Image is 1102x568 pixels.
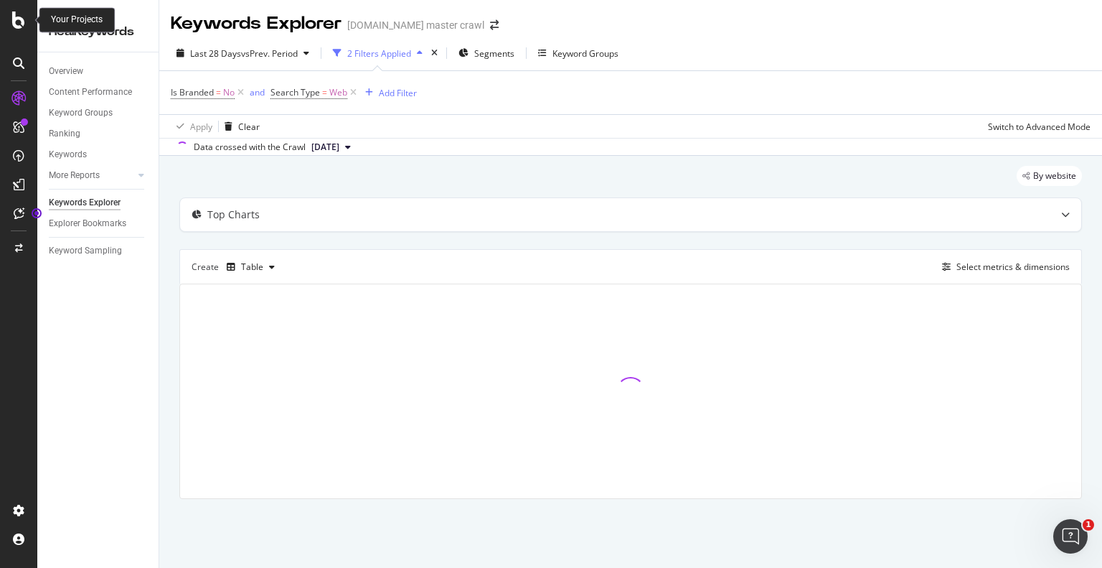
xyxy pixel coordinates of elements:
[171,11,342,36] div: Keywords Explorer
[171,115,212,138] button: Apply
[311,141,339,154] span: 2025 Aug. 25th
[190,121,212,133] div: Apply
[327,42,428,65] button: 2 Filters Applied
[49,106,113,121] div: Keyword Groups
[219,115,260,138] button: Clear
[49,168,134,183] a: More Reports
[49,243,122,259] div: Keyword Sampling
[49,64,149,79] a: Overview
[552,47,618,60] div: Keyword Groups
[223,83,235,103] span: No
[49,195,149,210] a: Keywords Explorer
[49,195,121,210] div: Keywords Explorer
[49,126,80,141] div: Ranking
[216,86,221,98] span: =
[49,85,132,100] div: Content Performance
[532,42,624,65] button: Keyword Groups
[49,216,149,231] a: Explorer Bookmarks
[51,14,103,26] div: Your Projects
[250,85,265,99] button: and
[474,47,514,60] span: Segments
[453,42,520,65] button: Segments
[379,87,417,99] div: Add Filter
[1033,172,1076,180] span: By website
[30,207,43,220] div: Tooltip anchor
[1053,519,1088,554] iframe: Intercom live chat
[171,86,214,98] span: Is Branded
[207,208,260,222] div: Top Charts
[192,256,281,279] div: Create
[238,121,260,133] div: Clear
[347,18,484,32] div: [DOMAIN_NAME] master crawl
[49,243,149,259] a: Keyword Sampling
[1017,166,1082,186] div: legacy label
[1083,519,1094,531] span: 1
[936,259,1070,276] button: Select metrics & dimensions
[194,141,306,154] div: Data crossed with the Crawl
[322,86,327,98] span: =
[49,168,100,183] div: More Reports
[49,147,87,162] div: Keywords
[49,64,83,79] div: Overview
[49,85,149,100] a: Content Performance
[490,20,499,30] div: arrow-right-arrow-left
[49,147,149,162] a: Keywords
[49,106,149,121] a: Keyword Groups
[270,86,320,98] span: Search Type
[428,46,441,60] div: times
[49,216,126,231] div: Explorer Bookmarks
[241,47,298,60] span: vs Prev. Period
[241,263,263,271] div: Table
[306,139,357,156] button: [DATE]
[49,126,149,141] a: Ranking
[329,83,347,103] span: Web
[347,47,411,60] div: 2 Filters Applied
[982,115,1091,138] button: Switch to Advanced Mode
[250,86,265,98] div: and
[359,84,417,101] button: Add Filter
[190,47,241,60] span: Last 28 Days
[988,121,1091,133] div: Switch to Advanced Mode
[171,42,315,65] button: Last 28 DaysvsPrev. Period
[956,261,1070,273] div: Select metrics & dimensions
[221,256,281,279] button: Table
